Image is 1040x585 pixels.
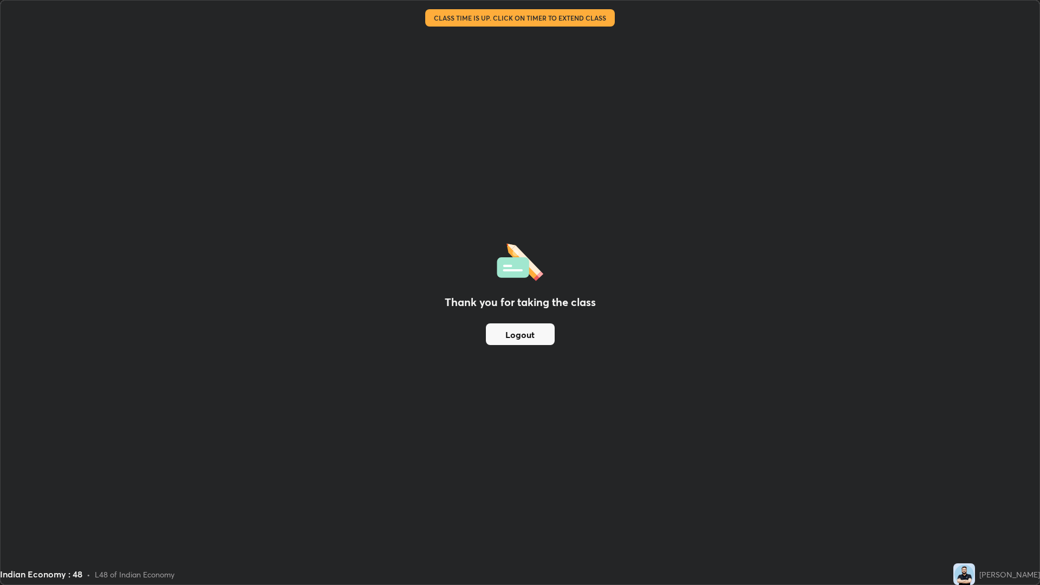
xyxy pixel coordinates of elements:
div: • [87,569,90,580]
img: offlineFeedback.1438e8b3.svg [497,240,543,281]
button: Logout [486,323,555,345]
img: 8a7944637a4c453e8737046d72cd9e64.jpg [953,563,975,585]
div: [PERSON_NAME] [979,569,1040,580]
h2: Thank you for taking the class [445,294,596,310]
div: L48 of Indian Economy [95,569,174,580]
